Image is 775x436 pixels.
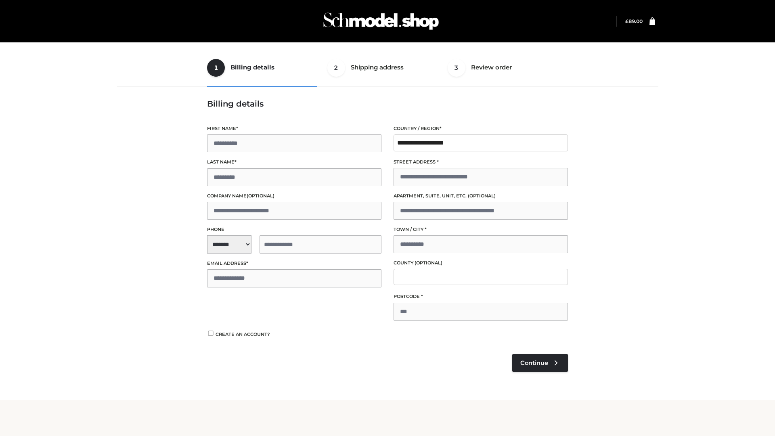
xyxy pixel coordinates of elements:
[207,158,381,166] label: Last name
[394,226,568,233] label: Town / City
[207,226,381,233] label: Phone
[207,260,381,267] label: Email address
[394,259,568,267] label: County
[415,260,442,266] span: (optional)
[394,293,568,300] label: Postcode
[207,125,381,132] label: First name
[207,192,381,200] label: Company name
[468,193,496,199] span: (optional)
[625,18,643,24] a: £89.00
[394,125,568,132] label: Country / Region
[207,99,568,109] h3: Billing details
[394,192,568,200] label: Apartment, suite, unit, etc.
[394,158,568,166] label: Street address
[247,193,274,199] span: (optional)
[625,18,628,24] span: £
[520,359,548,367] span: Continue
[625,18,643,24] bdi: 89.00
[216,331,270,337] span: Create an account?
[207,331,214,336] input: Create an account?
[320,5,442,37] img: Schmodel Admin 964
[512,354,568,372] a: Continue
